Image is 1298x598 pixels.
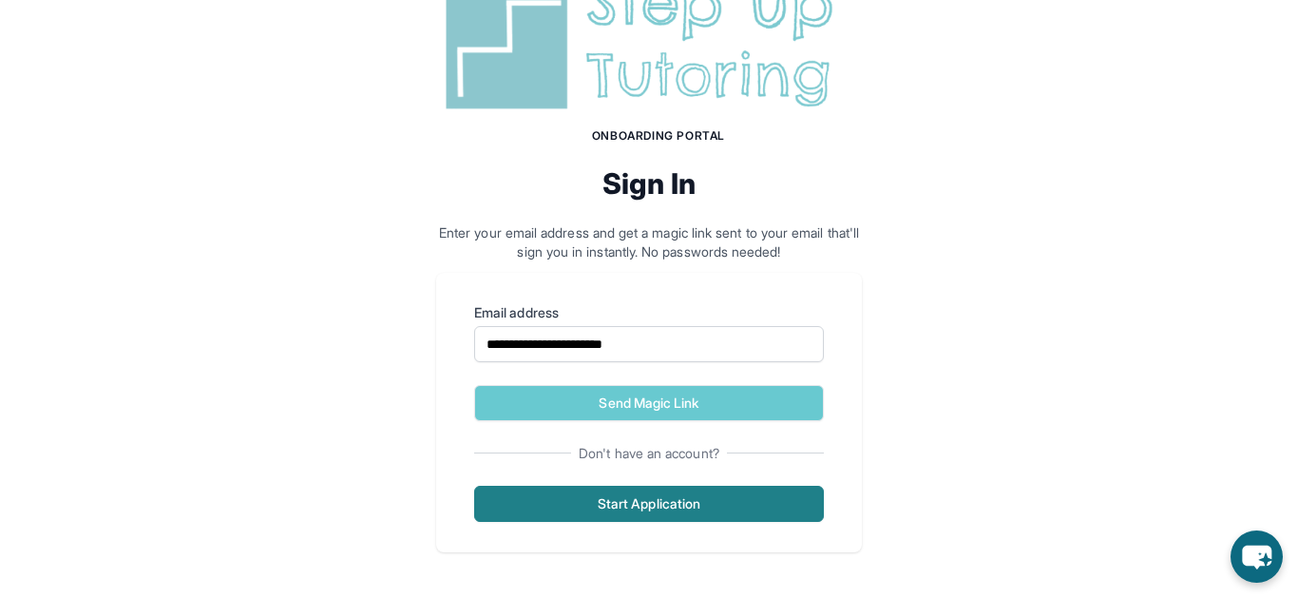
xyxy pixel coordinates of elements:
[474,385,824,421] button: Send Magic Link
[455,128,862,144] h1: Onboarding Portal
[436,223,862,261] p: Enter your email address and get a magic link sent to your email that'll sign you in instantly. N...
[474,303,824,322] label: Email address
[436,166,862,201] h2: Sign In
[1231,530,1283,583] button: chat-button
[474,486,824,522] button: Start Application
[571,444,727,463] span: Don't have an account?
